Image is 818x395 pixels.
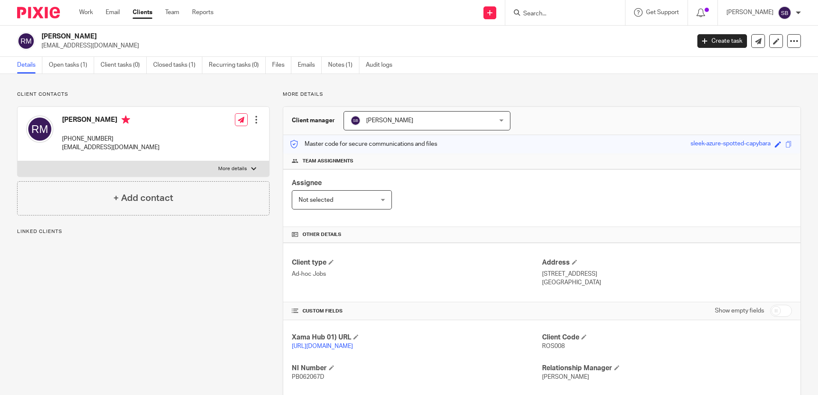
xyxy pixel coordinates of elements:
p: [EMAIL_ADDRESS][DOMAIN_NAME] [62,143,160,152]
span: PB062067D [292,374,324,380]
a: Reports [192,8,213,17]
i: Primary [122,115,130,124]
h4: + Add contact [113,192,173,205]
p: More details [218,165,247,172]
h4: Address [542,258,792,267]
a: Open tasks (1) [49,57,94,74]
a: Recurring tasks (0) [209,57,266,74]
img: svg%3E [26,115,53,143]
a: Clients [133,8,152,17]
a: Team [165,8,179,17]
span: ROS008 [542,343,565,349]
a: [URL][DOMAIN_NAME] [292,343,353,349]
h4: CUSTOM FIELDS [292,308,542,315]
span: Team assignments [302,158,353,165]
input: Search [522,10,599,18]
p: [PERSON_NAME] [726,8,774,17]
p: [EMAIL_ADDRESS][DOMAIN_NAME] [41,41,685,50]
a: Work [79,8,93,17]
div: sleek-azure-spotted-capybara [691,139,771,149]
p: [GEOGRAPHIC_DATA] [542,278,792,287]
span: Not selected [299,197,333,203]
h4: Xama Hub 01) URL [292,333,542,342]
a: Closed tasks (1) [153,57,202,74]
a: Files [272,57,291,74]
h2: [PERSON_NAME] [41,32,556,41]
a: Details [17,57,42,74]
h4: NI Number [292,364,542,373]
a: Audit logs [366,57,399,74]
img: svg%3E [778,6,791,20]
a: Client tasks (0) [101,57,147,74]
a: Create task [697,34,747,48]
h4: Client Code [542,333,792,342]
span: [PERSON_NAME] [542,374,589,380]
img: Pixie [17,7,60,18]
a: Emails [298,57,322,74]
h4: Client type [292,258,542,267]
span: Assignee [292,180,322,186]
img: svg%3E [17,32,35,50]
label: Show empty fields [715,307,764,315]
p: Master code for secure communications and files [290,140,437,148]
h3: Client manager [292,116,335,125]
p: Linked clients [17,228,270,235]
h4: Relationship Manager [542,364,792,373]
p: [STREET_ADDRESS] [542,270,792,278]
a: Email [106,8,120,17]
img: svg%3E [350,115,361,126]
span: [PERSON_NAME] [366,118,413,124]
a: Notes (1) [328,57,359,74]
p: More details [283,91,801,98]
span: Get Support [646,9,679,15]
p: Ad-hoc Jobs [292,270,542,278]
p: Client contacts [17,91,270,98]
p: [PHONE_NUMBER] [62,135,160,143]
h4: [PERSON_NAME] [62,115,160,126]
span: Other details [302,231,341,238]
